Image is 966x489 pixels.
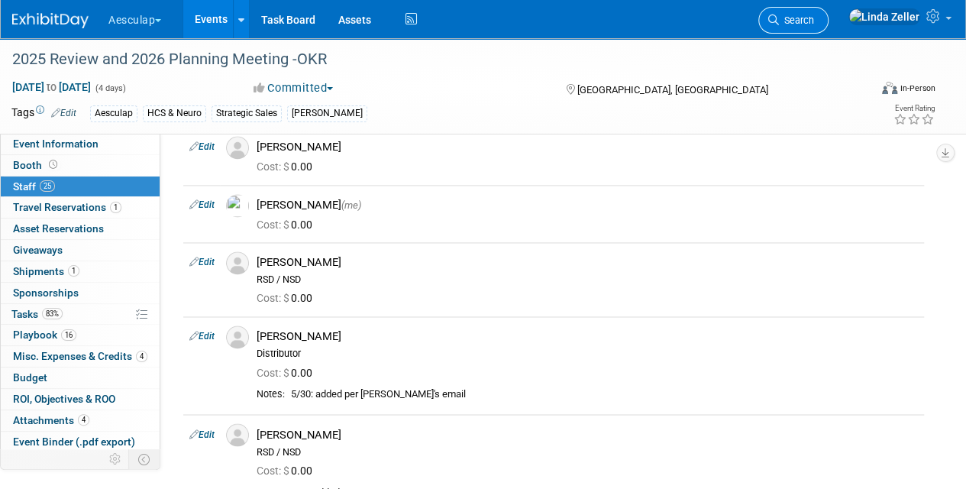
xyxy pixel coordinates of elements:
[257,255,918,270] div: [PERSON_NAME]
[257,292,291,304] span: Cost: $
[44,81,59,93] span: to
[257,274,918,286] div: RSD / NSD
[13,201,121,213] span: Travel Reservations
[189,257,215,267] a: Edit
[13,414,89,426] span: Attachments
[257,292,318,304] span: 0.00
[11,105,76,122] td: Tags
[226,136,249,159] img: Associate-Profile-5.png
[1,325,160,345] a: Playbook16
[779,15,814,26] span: Search
[13,265,79,277] span: Shipments
[848,8,920,25] img: Linda Zeller
[1,346,160,367] a: Misc. Expenses & Credits4
[40,180,55,192] span: 25
[341,199,361,211] span: (me)
[143,105,206,121] div: HCS & Neuro
[1,261,160,282] a: Shipments1
[257,366,318,378] span: 0.00
[102,449,129,469] td: Personalize Event Tab Strip
[800,79,935,102] div: Event Format
[13,138,99,150] span: Event Information
[61,329,76,341] span: 16
[13,329,76,341] span: Playbook
[257,445,918,458] div: RSD / NSD
[90,105,137,121] div: Aesculap
[758,7,829,34] a: Search
[11,80,92,94] span: [DATE] [DATE]
[257,329,918,344] div: [PERSON_NAME]
[900,83,935,94] div: In-Person
[136,351,147,362] span: 4
[257,427,918,442] div: [PERSON_NAME]
[1,368,160,388] a: Budget
[51,108,76,118] a: Edit
[1,432,160,452] a: Event Binder (.pdf export)
[110,202,121,213] span: 1
[7,46,857,73] div: 2025 Review and 2026 Planning Meeting -OKR
[1,176,160,197] a: Staff25
[882,82,897,94] img: Format-Inperson.png
[257,387,285,400] div: Notes:
[42,308,63,319] span: 83%
[257,464,291,476] span: Cost: $
[13,371,47,384] span: Budget
[1,410,160,431] a: Attachments4
[226,423,249,446] img: Associate-Profile-5.png
[257,348,918,360] div: Distributor
[13,350,147,362] span: Misc. Expenses & Credits
[13,287,79,299] span: Sponsorships
[226,251,249,274] img: Associate-Profile-5.png
[94,83,126,93] span: (4 days)
[1,134,160,154] a: Event Information
[1,155,160,176] a: Booth
[1,219,160,239] a: Asset Reservations
[248,80,339,96] button: Committed
[1,197,160,218] a: Travel Reservations1
[189,429,215,439] a: Edit
[287,105,367,121] div: [PERSON_NAME]
[13,222,104,235] span: Asset Reservations
[189,331,215,342] a: Edit
[257,160,318,173] span: 0.00
[189,199,215,210] a: Edit
[1,240,160,261] a: Giveaways
[13,436,135,448] span: Event Binder (.pdf export)
[257,366,291,378] span: Cost: $
[12,13,89,28] img: ExhibitDay
[1,304,160,325] a: Tasks83%
[78,414,89,426] span: 4
[226,325,249,348] img: Associate-Profile-5.png
[13,244,63,256] span: Giveaways
[257,219,291,231] span: Cost: $
[257,219,318,231] span: 0.00
[13,159,60,171] span: Booth
[68,265,79,277] span: 1
[291,387,918,400] div: 5/30: added per [PERSON_NAME]'s email
[13,393,115,405] span: ROI, Objectives & ROO
[257,464,318,476] span: 0.00
[189,141,215,152] a: Edit
[577,84,767,96] span: [GEOGRAPHIC_DATA], [GEOGRAPHIC_DATA]
[257,160,291,173] span: Cost: $
[13,180,55,193] span: Staff
[1,389,160,410] a: ROI, Objectives & ROO
[212,105,282,121] div: Strategic Sales
[893,105,935,112] div: Event Rating
[46,159,60,170] span: Booth not reserved yet
[257,140,918,154] div: [PERSON_NAME]
[1,283,160,303] a: Sponsorships
[129,449,160,469] td: Toggle Event Tabs
[257,198,918,212] div: [PERSON_NAME]
[11,308,63,320] span: Tasks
